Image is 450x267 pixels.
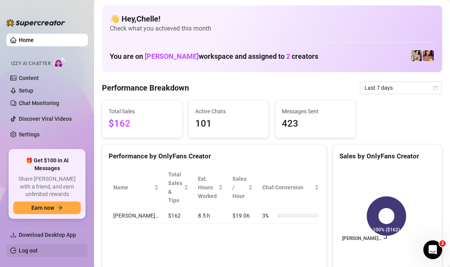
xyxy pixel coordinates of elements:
span: 🎁 Get $100 in AI Messages [13,157,81,172]
span: $162 [109,116,176,131]
span: download [10,232,16,238]
div: Performance by OnlyFans Creator [109,151,320,162]
a: Settings [19,131,40,138]
span: Total Sales & Tips [168,170,182,205]
span: Total Sales [109,107,176,116]
span: Download Desktop App [19,232,76,238]
span: Messages Sent [282,107,349,116]
img: GODDESS [423,50,434,61]
h4: Performance Breakdown [102,82,189,93]
img: AI Chatter [54,57,66,68]
span: Share [PERSON_NAME] with a friend, and earn unlimited rewards [13,175,81,198]
a: Home [19,37,34,43]
td: 8.5 h [193,208,228,223]
div: Sales by OnlyFans Creator [339,151,435,162]
span: 2 [439,240,446,247]
a: Content [19,75,39,81]
a: Chat Monitoring [19,100,59,106]
span: Chat Conversion [262,183,313,192]
span: 2 [286,52,290,60]
a: Setup [19,87,33,94]
span: Earn now [31,205,54,211]
span: 3 % [262,211,275,220]
th: Sales / Hour [228,167,258,208]
span: Active Chats [195,107,262,116]
span: calendar [433,85,438,90]
td: [PERSON_NAME]… [109,208,163,223]
iframe: Intercom live chat [423,240,442,259]
a: Log out [19,247,38,254]
button: Earn nowarrow-right [13,202,81,214]
span: Check what you achieved this month [110,24,434,33]
th: Name [109,167,163,208]
h1: You are on workspace and assigned to creators [110,52,318,61]
span: [PERSON_NAME] [145,52,199,60]
span: Sales / Hour [232,174,247,200]
text: [PERSON_NAME]… [342,236,381,241]
div: Est. Hours Worked [198,174,217,200]
span: Name [113,183,152,192]
span: Izzy AI Chatter [11,60,51,67]
span: 101 [195,116,262,131]
span: 423 [282,116,349,131]
a: Discover Viral Videos [19,116,72,122]
th: Chat Conversion [258,167,324,208]
h4: 👋 Hey, Chelle ! [110,13,434,24]
img: logo-BBDzfeDw.svg [6,19,65,27]
span: arrow-right [57,205,63,211]
td: $162 [163,208,193,223]
span: Last 7 days [365,82,437,94]
img: Jenna [411,50,422,61]
td: $19.06 [228,208,258,223]
th: Total Sales & Tips [163,167,193,208]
